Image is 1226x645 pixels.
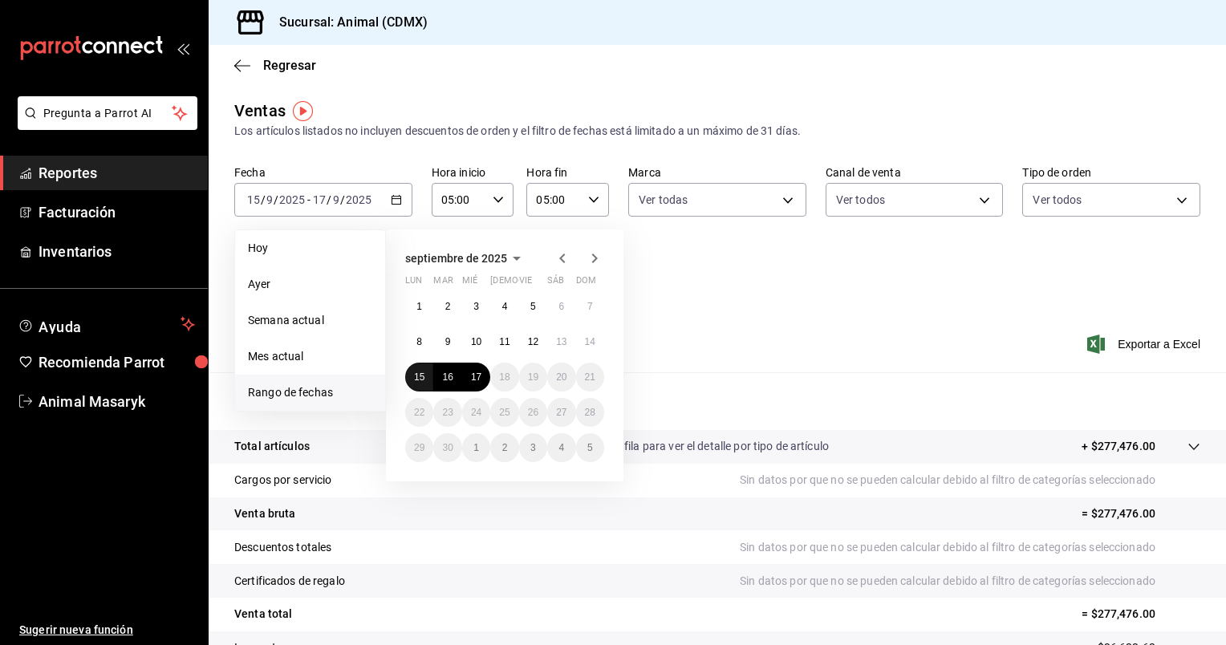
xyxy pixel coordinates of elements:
[490,433,518,462] button: 2 de octubre de 2025
[261,193,266,206] span: /
[826,167,1004,178] label: Canal de venta
[1082,505,1200,522] p: = $277,476.00
[528,371,538,383] abbr: 19 de septiembre de 2025
[433,433,461,462] button: 30 de septiembre de 2025
[405,249,526,268] button: septiembre de 2025
[502,301,508,312] abbr: 4 de septiembre de 2025
[1033,192,1082,208] span: Ver todos
[1090,335,1200,354] button: Exportar a Excel
[18,96,197,130] button: Pregunta a Parrot AI
[293,101,313,121] img: Tooltip marker
[39,162,195,184] span: Reportes
[340,193,345,206] span: /
[473,301,479,312] abbr: 3 de septiembre de 2025
[414,442,424,453] abbr: 29 de septiembre de 2025
[414,407,424,418] abbr: 22 de septiembre de 2025
[43,105,173,122] span: Pregunta a Parrot AI
[307,193,311,206] span: -
[462,275,477,292] abbr: miércoles
[530,442,536,453] abbr: 3 de octubre de 2025
[585,407,595,418] abbr: 28 de septiembre de 2025
[462,292,490,321] button: 3 de septiembre de 2025
[248,240,372,257] span: Hoy
[234,167,412,178] label: Fecha
[499,336,509,347] abbr: 11 de septiembre de 2025
[519,327,547,356] button: 12 de septiembre de 2025
[490,327,518,356] button: 11 de septiembre de 2025
[416,336,422,347] abbr: 8 de septiembre de 2025
[462,433,490,462] button: 1 de octubre de 2025
[740,539,1200,556] p: Sin datos por que no se pueden calcular debido al filtro de categorías seleccionado
[502,442,508,453] abbr: 2 de octubre de 2025
[519,433,547,462] button: 3 de octubre de 2025
[556,407,566,418] abbr: 27 de septiembre de 2025
[558,442,564,453] abbr: 4 de octubre de 2025
[39,391,195,412] span: Animal Masaryk
[405,327,433,356] button: 8 de septiembre de 2025
[547,433,575,462] button: 4 de octubre de 2025
[234,606,292,623] p: Venta total
[19,622,195,639] span: Sugerir nueva función
[266,13,428,32] h3: Sucursal: Animal (CDMX)
[585,336,595,347] abbr: 14 de septiembre de 2025
[433,275,453,292] abbr: martes
[405,363,433,391] button: 15 de septiembre de 2025
[519,363,547,391] button: 19 de septiembre de 2025
[442,371,453,383] abbr: 16 de septiembre de 2025
[248,384,372,401] span: Rango de fechas
[576,292,604,321] button: 7 de septiembre de 2025
[585,371,595,383] abbr: 21 de septiembre de 2025
[405,433,433,462] button: 29 de septiembre de 2025
[234,505,295,522] p: Venta bruta
[740,472,1200,489] p: Sin datos por que no se pueden calcular debido al filtro de categorías seleccionado
[11,116,197,133] a: Pregunta a Parrot AI
[234,391,1200,411] p: Resumen
[433,398,461,427] button: 23 de septiembre de 2025
[248,312,372,329] span: Semana actual
[327,193,331,206] span: /
[177,42,189,55] button: open_drawer_menu
[442,407,453,418] abbr: 23 de septiembre de 2025
[445,301,451,312] abbr: 2 de septiembre de 2025
[263,58,316,73] span: Regresar
[39,201,195,223] span: Facturación
[234,438,310,455] p: Total artículos
[39,351,195,373] span: Recomienda Parrot
[519,275,532,292] abbr: viernes
[576,327,604,356] button: 14 de septiembre de 2025
[547,327,575,356] button: 13 de septiembre de 2025
[405,252,507,265] span: septiembre de 2025
[526,167,609,178] label: Hora fin
[234,58,316,73] button: Regresar
[499,407,509,418] abbr: 25 de septiembre de 2025
[547,363,575,391] button: 20 de septiembre de 2025
[39,241,195,262] span: Inventarios
[519,398,547,427] button: 26 de septiembre de 2025
[1082,606,1200,623] p: = $277,476.00
[471,336,481,347] abbr: 10 de septiembre de 2025
[1022,167,1200,178] label: Tipo de orden
[628,167,806,178] label: Marca
[414,371,424,383] abbr: 15 de septiembre de 2025
[234,99,286,123] div: Ventas
[639,192,688,208] span: Ver todas
[462,363,490,391] button: 17 de septiembre de 2025
[266,193,274,206] input: --
[312,193,327,206] input: --
[528,336,538,347] abbr: 12 de septiembre de 2025
[528,407,538,418] abbr: 26 de septiembre de 2025
[836,192,885,208] span: Ver todos
[471,407,481,418] abbr: 24 de septiembre de 2025
[547,398,575,427] button: 27 de septiembre de 2025
[405,398,433,427] button: 22 de septiembre de 2025
[490,275,585,292] abbr: jueves
[433,363,461,391] button: 16 de septiembre de 2025
[576,363,604,391] button: 21 de septiembre de 2025
[278,193,306,206] input: ----
[445,336,451,347] abbr: 9 de septiembre de 2025
[576,275,596,292] abbr: domingo
[499,371,509,383] abbr: 18 de septiembre de 2025
[473,442,479,453] abbr: 1 de octubre de 2025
